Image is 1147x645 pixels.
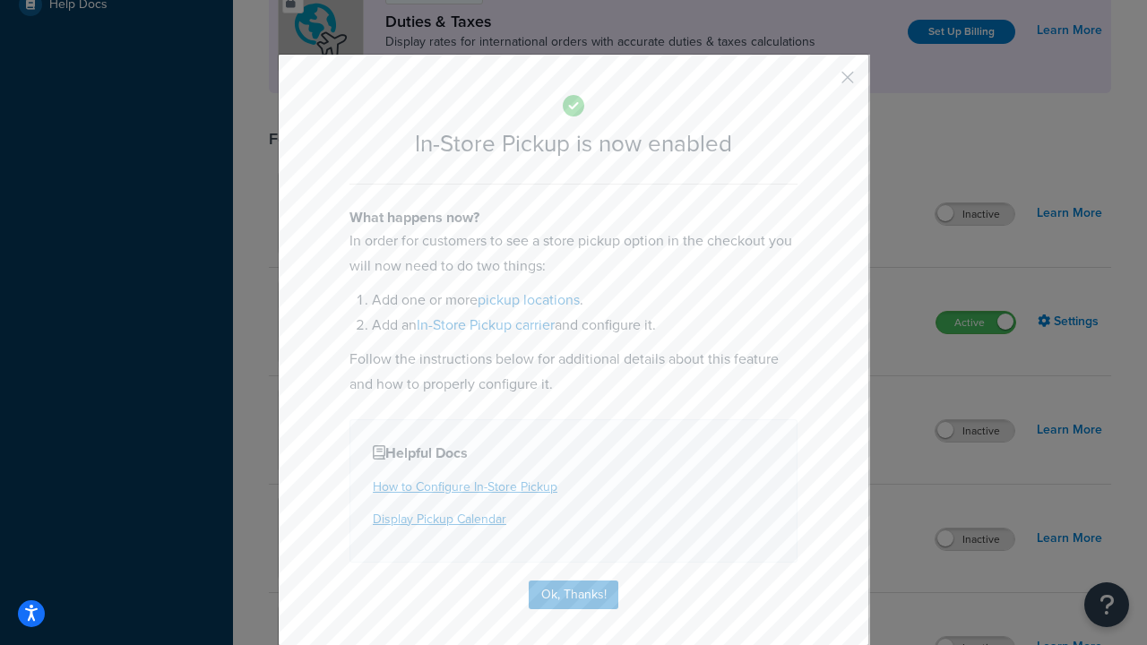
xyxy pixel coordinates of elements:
a: How to Configure In-Store Pickup [373,477,557,496]
a: pickup locations [478,289,580,310]
a: In-Store Pickup carrier [417,314,555,335]
li: Add one or more . [372,288,798,313]
a: Display Pickup Calendar [373,510,506,529]
li: Add an and configure it. [372,313,798,338]
p: In order for customers to see a store pickup option in the checkout you will now need to do two t... [349,228,798,279]
h2: In-Store Pickup is now enabled [349,131,798,157]
p: Follow the instructions below for additional details about this feature and how to properly confi... [349,347,798,397]
h4: Helpful Docs [373,443,774,464]
h4: What happens now? [349,207,798,228]
button: Ok, Thanks! [529,580,618,609]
